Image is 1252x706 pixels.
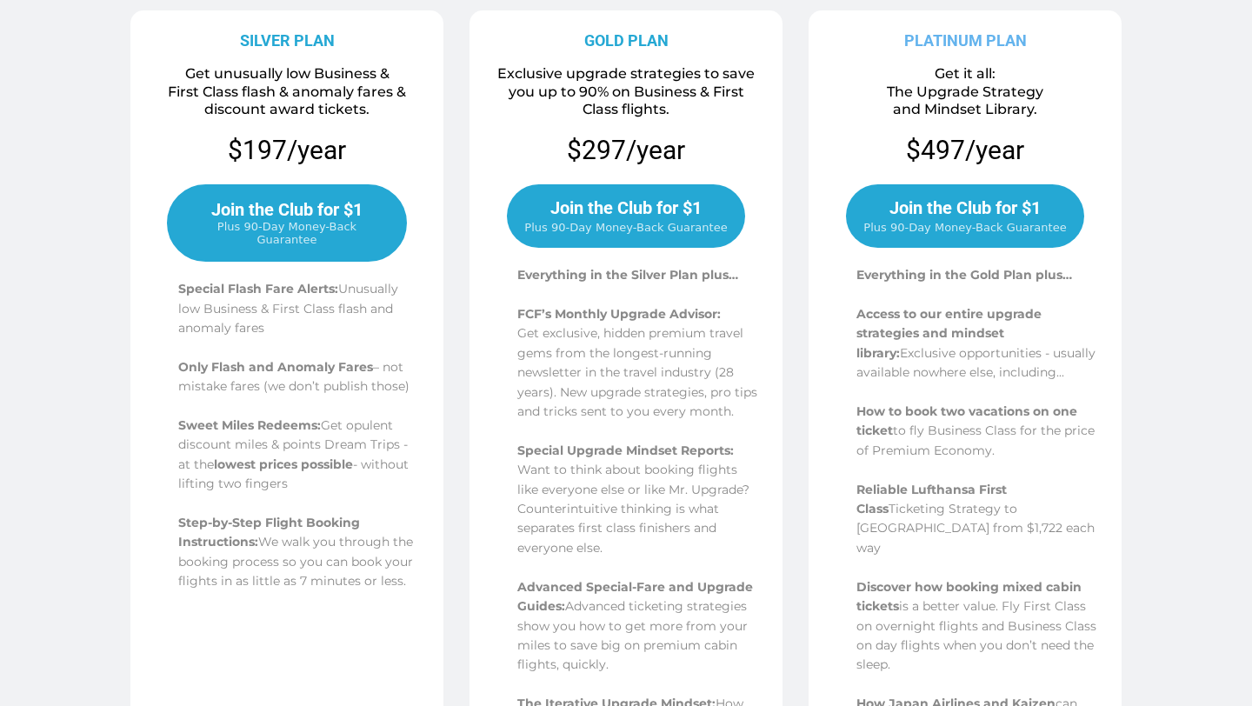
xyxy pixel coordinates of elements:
[889,197,1041,218] span: Join the Club for $1
[567,133,685,167] p: $297/year
[517,579,753,614] span: Advanced Special-Fare and Upgrade Guides:
[906,133,1024,167] p: $497/year
[856,403,1077,438] span: How to book two vacations on one ticket
[524,221,727,234] span: Plus 90-Day Money-Back Guarantee
[497,65,755,118] span: Exclusive upgrade strategies to save you up to 90% on Business & First Class flights.
[856,579,1082,614] span: Discover how booking mixed cabin tickets
[856,501,1095,556] span: Ticketing Strategy to [GEOGRAPHIC_DATA] from $1,722 each way
[178,534,413,589] span: We walk you through the booking process so you can book your flights in as little as 7 minutes or...
[904,31,1027,50] strong: PLATINUM PLAN
[887,83,1043,100] span: The Upgrade Strategy
[211,199,363,220] span: Join the Club for $1
[517,598,748,672] span: Advanced ticketing strategies show you how to get more from your miles to save big on premium cab...
[178,417,321,433] span: Sweet Miles Redeems:
[517,306,721,322] span: FCF’s Monthly Upgrade Advisor:
[863,221,1066,234] span: Plus 90-Day Money-Back Guarantee
[517,443,734,458] span: Special Upgrade Mindset Reports:
[893,101,1037,117] span: and Mindset Library.
[517,325,757,419] span: Get exclusive, hidden premium travel gems from the longest-running newsletter in the travel indus...
[185,65,390,82] span: Get unusually low Business &
[856,423,1095,457] span: to fly Business Class for the price of Premium Economy.
[584,31,669,50] strong: GOLD PLAN
[178,515,360,549] span: Step-by-Step Flight Booking Instructions:
[137,133,437,167] p: $197/year
[856,306,1042,361] span: Access to our entire upgrade strategies and mindset library:
[178,281,398,336] span: Unusually low Business & First Class flash and anomaly fares
[846,184,1083,248] a: Join the Club for $1 Plus 90-Day Money-Back Guarantee
[856,598,1096,672] span: is a better value. Fly First Class on overnight flights and Business Class on day flights when yo...
[856,267,1072,283] span: Everything in the Gold Plan plus…
[507,184,744,248] a: Join the Club for $1 Plus 90-Day Money-Back Guarantee
[550,197,702,218] span: Join the Club for $1
[856,482,1007,516] span: Reliable Lufthansa First Class
[856,345,1095,380] span: Exclusive opportunities - usually available nowhere else, including...
[168,83,406,118] span: First Class flash & anomaly fares & discount award tickets.
[517,267,738,283] span: Everything in the Silver Plan plus…
[186,220,388,246] span: Plus 90-Day Money-Back Guarantee
[178,417,408,472] span: Get opulent discount miles & points Dream Trips - at the
[167,184,407,262] a: Join the Club for $1 Plus 90-Day Money-Back Guarantee
[935,65,996,82] span: Get it all:
[240,31,335,50] strong: SILVER PLAN
[214,456,353,472] span: lowest prices possible
[178,359,373,375] span: Only Flash and Anomaly Fares
[178,281,338,296] span: Special Flash Fare Alerts:
[517,462,749,556] span: Want to think about booking flights like everyone else or like Mr. Upgrade?Counterintuitive think...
